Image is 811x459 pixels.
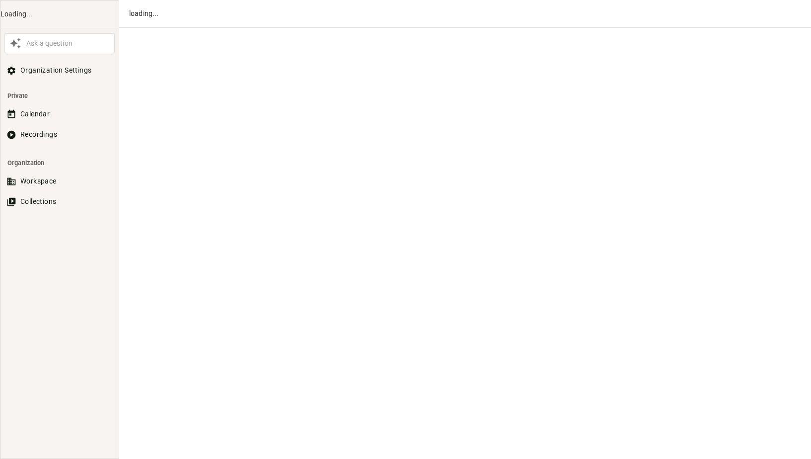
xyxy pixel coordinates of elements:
[4,172,115,190] button: Workspace
[4,125,115,144] button: Recordings
[4,87,115,105] li: Private
[4,192,115,211] button: Collections
[7,35,24,52] button: Awesile Icon
[0,9,119,19] div: Loading...
[4,154,115,172] li: Organization
[4,105,115,123] button: Calendar
[129,8,796,19] div: loading...
[4,61,115,80] button: Organization Settings
[24,38,112,49] div: Ask a question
